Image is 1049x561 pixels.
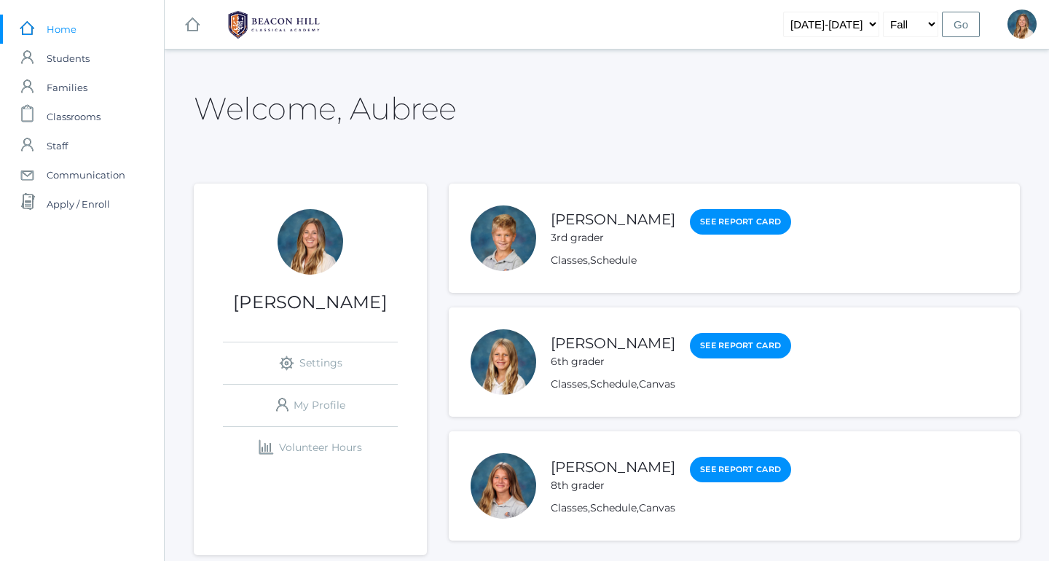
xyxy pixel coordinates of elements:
a: [PERSON_NAME] [551,334,675,352]
div: Aubree Morrell [278,209,343,275]
span: Communication [47,160,125,189]
a: Classes [551,377,588,391]
div: , [551,253,791,268]
a: My Profile [223,385,398,426]
div: Emery Morrell [471,329,536,395]
a: Schedule [590,377,637,391]
span: Classrooms [47,102,101,131]
a: Classes [551,501,588,514]
div: Curren Morrell [471,205,536,271]
div: , , [551,377,791,392]
a: Schedule [590,501,637,514]
a: Schedule [590,254,637,267]
input: Go [942,12,980,37]
a: Settings [223,342,398,384]
a: Canvas [639,501,675,514]
a: Classes [551,254,588,267]
a: See Report Card [690,209,791,235]
span: Staff [47,131,68,160]
div: , , [551,501,791,516]
div: 6th grader [551,354,675,369]
span: Home [47,15,76,44]
span: Students [47,44,90,73]
a: Volunteer Hours [223,427,398,468]
div: Harper Morrell [471,453,536,519]
h1: [PERSON_NAME] [194,293,427,312]
a: See Report Card [690,333,791,358]
h2: Welcome, Aubree [194,92,457,125]
a: [PERSON_NAME] [551,211,675,228]
a: See Report Card [690,457,791,482]
span: Apply / Enroll [47,189,110,219]
a: Canvas [639,377,675,391]
div: Aubree Morrell [1007,9,1037,39]
div: 3rd grader [551,230,675,246]
img: BHCALogos-05-308ed15e86a5a0abce9b8dd61676a3503ac9727e845dece92d48e8588c001991.png [219,7,329,43]
div: 8th grader [551,478,675,493]
span: Families [47,73,87,102]
a: [PERSON_NAME] [551,458,675,476]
